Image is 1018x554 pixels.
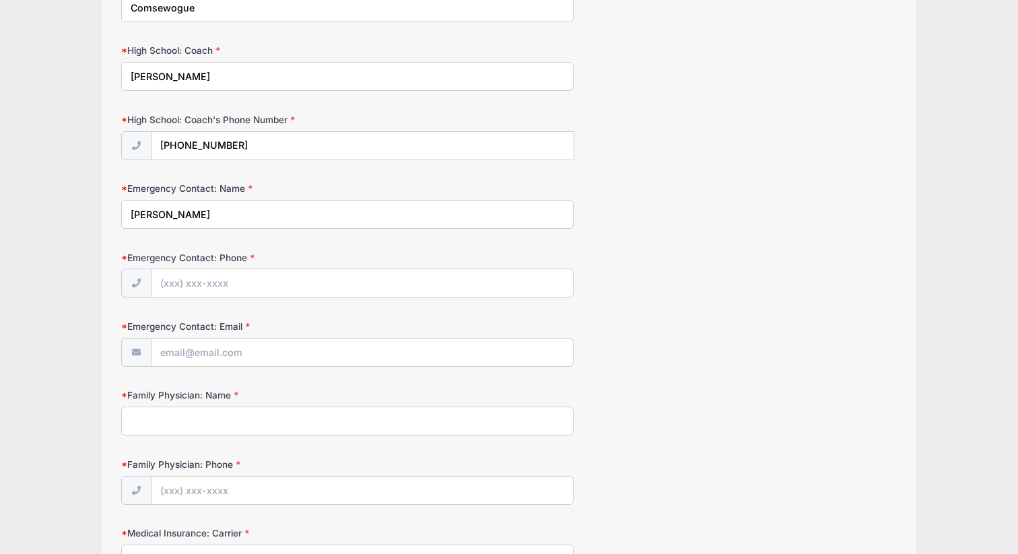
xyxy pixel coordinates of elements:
[121,458,380,471] label: Family Physician: Phone
[151,338,574,367] input: email@email.com
[121,320,380,333] label: Emergency Contact: Email
[151,131,574,160] input: (xxx) xxx-xxxx
[121,388,380,402] label: Family Physician: Name
[151,269,574,298] input: (xxx) xxx-xxxx
[151,476,574,505] input: (xxx) xxx-xxxx
[121,251,380,265] label: Emergency Contact: Phone
[121,526,380,540] label: Medical Insurance: Carrier
[121,182,380,195] label: Emergency Contact: Name
[121,113,380,127] label: High School: Coach's Phone Number
[121,44,380,57] label: High School: Coach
